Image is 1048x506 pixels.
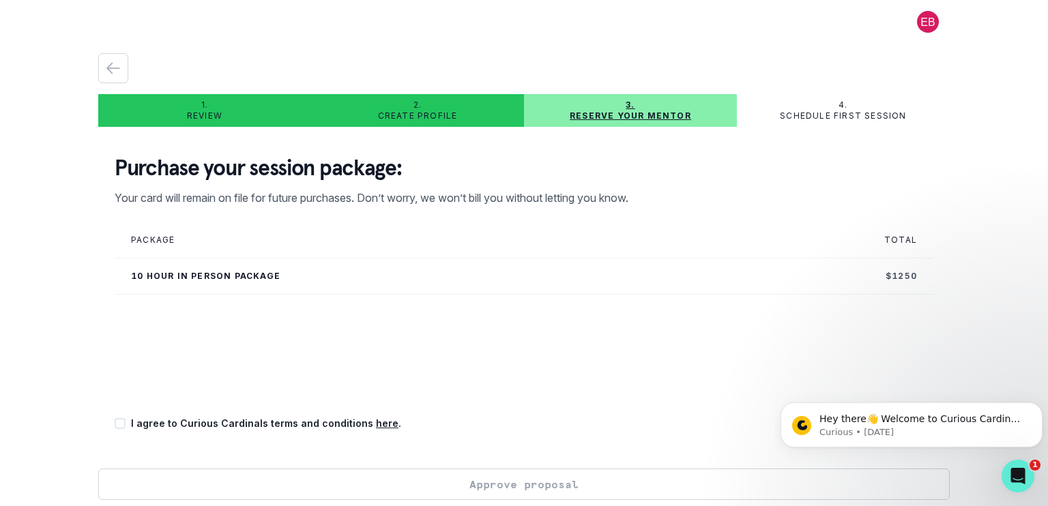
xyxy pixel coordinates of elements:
[115,190,933,206] p: Your card will remain on file for future purchases. Don’t worry, we won’t bill you without lettin...
[570,110,691,121] p: Reserve your mentor
[112,303,936,397] iframe: Secure payment input frame
[780,110,906,121] p: Schedule first session
[201,100,208,110] p: 1.
[413,100,422,110] p: 2.
[775,374,1048,469] iframe: Intercom notifications message
[131,416,401,430] p: I agree to Curious Cardinals terms and conditions .
[187,110,222,121] p: Review
[839,100,847,110] p: 4.
[376,417,398,429] a: here
[1002,460,1034,492] iframe: Intercom live chat
[906,11,950,33] button: profile picture
[717,222,933,258] td: TOTAL
[626,100,635,110] p: 3.
[1030,460,1040,471] span: 1
[378,110,458,121] p: Create profile
[115,222,717,258] td: PACKAGE
[115,258,717,295] td: 10 hour in person package
[717,258,933,295] td: $1250
[98,468,950,500] button: Approve proposal
[115,154,933,181] p: Purchase your session package:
